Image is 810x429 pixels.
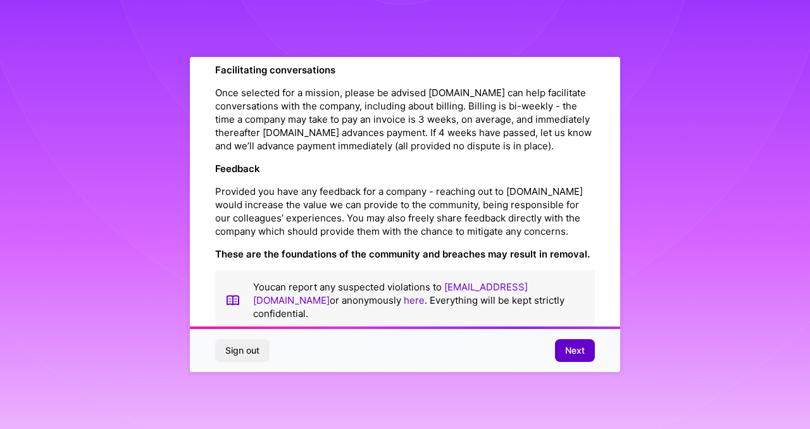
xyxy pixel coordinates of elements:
span: Next [565,344,585,357]
a: here [404,294,425,306]
strong: Feedback [215,163,260,175]
span: Sign out [225,344,259,357]
img: book icon [225,280,240,320]
a: [EMAIL_ADDRESS][DOMAIN_NAME] [253,281,528,306]
strong: Facilitating conversations [215,64,335,76]
button: Next [555,339,595,362]
p: Once selected for a mission, please be advised [DOMAIN_NAME] can help facilitate conversations wi... [215,86,595,152]
p: You can report any suspected violations to or anonymously . Everything will be kept strictly conf... [253,280,585,320]
button: Sign out [215,339,270,362]
strong: These are the foundations of the community and breaches may result in removal. [215,248,590,260]
p: Provided you have any feedback for a company - reaching out to [DOMAIN_NAME] would increase the v... [215,185,595,238]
